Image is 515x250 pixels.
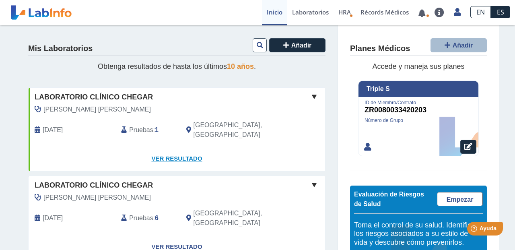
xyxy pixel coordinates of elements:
[35,180,153,191] span: Laboratorio Clínico Chegar
[29,146,325,171] a: Ver Resultado
[354,221,483,247] h5: Toma el control de su salud. Identifica los riesgos asociados a su estilo de vida y descubre cómo...
[227,62,254,70] span: 10 años
[43,193,151,202] span: Rodriguez Perez, Noelia
[437,192,483,206] a: Empezar
[194,120,282,140] span: Rio Grande, PR
[431,38,487,52] button: Añadir
[447,196,474,203] span: Empezar
[155,215,159,221] b: 6
[354,191,424,207] span: Evaluación de Riesgos de Salud
[269,38,325,52] button: Añadir
[43,213,63,223] span: 2025-09-08
[115,209,180,228] div: :
[350,44,410,54] h4: Planes Médicos
[470,6,491,18] a: EN
[453,42,473,49] span: Añadir
[43,105,151,114] span: Magruder Diaz, Kathleen
[129,213,153,223] span: Pruebas
[129,125,153,135] span: Pruebas
[194,209,282,228] span: Rio Grande, PR
[155,126,159,133] b: 1
[115,120,180,140] div: :
[372,62,464,70] span: Accede y maneja sus planes
[28,44,93,54] h4: Mis Laboratorios
[43,125,63,135] span: 2025-09-18
[338,8,351,16] span: HRA
[291,42,312,49] span: Añadir
[35,92,153,103] span: Laboratorio Clínico Chegar
[443,219,506,241] iframe: Help widget launcher
[98,62,256,70] span: Obtenga resultados de hasta los últimos .
[491,6,510,18] a: ES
